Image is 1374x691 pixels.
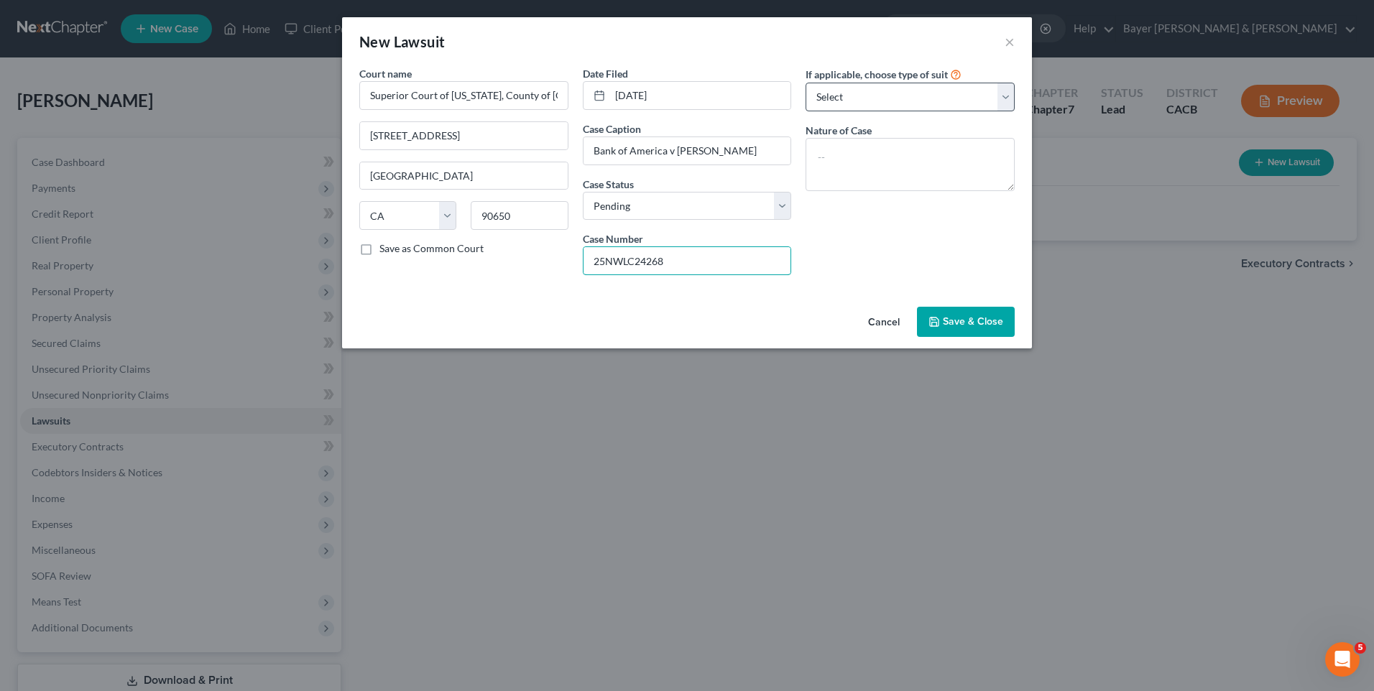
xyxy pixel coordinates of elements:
[857,308,911,337] button: Cancel
[360,122,568,149] input: Enter address...
[394,33,446,50] span: Lawsuit
[359,81,568,110] input: Search court by name...
[610,82,791,109] input: MM/DD/YYYY
[1355,642,1366,654] span: 5
[583,121,641,136] label: Case Caption
[583,231,643,246] label: Case Number
[360,162,568,190] input: Enter city...
[583,66,628,81] label: Date Filed
[917,307,1015,337] button: Save & Close
[943,315,1003,328] span: Save & Close
[471,201,568,230] input: Enter zip...
[583,178,634,190] span: Case Status
[379,241,484,256] label: Save as Common Court
[359,68,412,80] span: Court name
[806,67,948,82] label: If applicable, choose type of suit
[1325,642,1360,677] iframe: Intercom live chat
[1005,33,1015,50] button: ×
[359,33,390,50] span: New
[584,137,791,164] input: --
[806,123,872,138] label: Nature of Case
[584,247,791,274] input: #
